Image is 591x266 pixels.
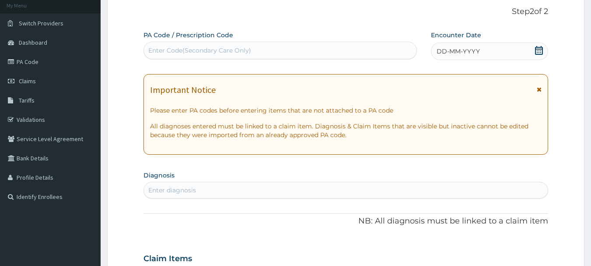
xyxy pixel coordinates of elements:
label: Diagnosis [143,171,175,180]
span: Claims [19,77,36,85]
p: NB: All diagnosis must be linked to a claim item [143,216,549,227]
h1: Important Notice [150,85,216,95]
span: DD-MM-YYYY [437,47,480,56]
div: Enter diagnosis [148,186,196,195]
div: Enter Code(Secondary Care Only) [148,46,251,55]
label: PA Code / Prescription Code [143,31,233,39]
h3: Claim Items [143,254,192,264]
p: Step 2 of 2 [143,7,549,17]
span: Tariffs [19,96,35,104]
p: Please enter PA codes before entering items that are not attached to a PA code [150,106,542,115]
span: Dashboard [19,39,47,46]
p: All diagnoses entered must be linked to a claim item. Diagnosis & Claim Items that are visible bu... [150,122,542,139]
label: Encounter Date [431,31,481,39]
span: Switch Providers [19,19,63,27]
